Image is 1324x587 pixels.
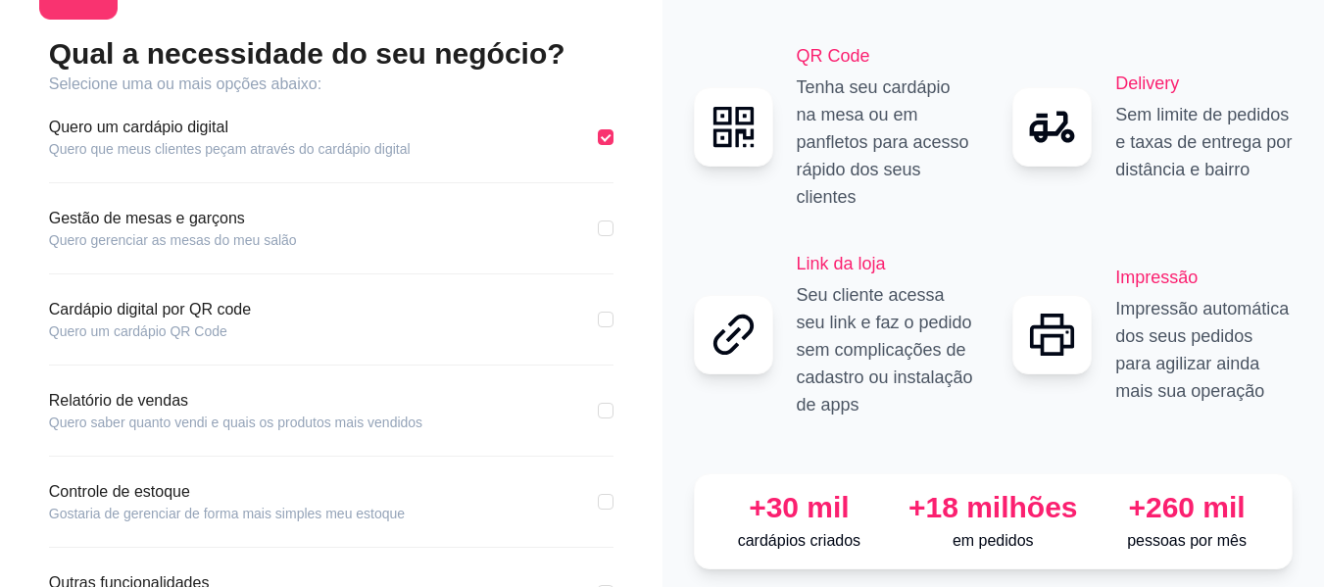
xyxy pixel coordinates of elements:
p: Impressão automática dos seus pedidos para agilizar ainda mais sua operação [1115,295,1293,405]
article: Controle de estoque [49,480,405,504]
h2: Delivery [1115,70,1293,97]
article: Gostaria de gerenciar de forma mais simples meu estoque [49,504,405,523]
article: Gestão de mesas e garçons [49,207,297,230]
p: pessoas por mês [1098,529,1276,553]
div: +260 mil [1098,490,1276,525]
h2: Qual a necessidade do seu negócio? [49,35,613,73]
article: Relatório de vendas [49,389,422,413]
article: Cardápio digital por QR code [49,298,251,321]
p: em pedidos [904,529,1082,553]
article: Quero um cardápio QR Code [49,321,251,341]
article: Quero saber quanto vendi e quais os produtos mais vendidos [49,413,422,432]
article: Quero gerenciar as mesas do meu salão [49,230,297,250]
p: Seu cliente acessa seu link e faz o pedido sem complicações de cadastro ou instalação de apps [797,281,974,418]
h2: Link da loja [797,250,974,277]
article: Selecione uma ou mais opções abaixo: [49,73,613,96]
p: cardápios criados [711,529,889,553]
article: Quero que meus clientes peçam através do cardápio digital [49,139,411,159]
p: Tenha seu cardápio na mesa ou em panfletos para acesso rápido dos seus clientes [797,73,974,211]
h2: Impressão [1115,264,1293,291]
div: +30 mil [711,490,889,525]
div: +18 milhões [904,490,1082,525]
p: Sem limite de pedidos e taxas de entrega por distância e bairro [1115,101,1293,183]
article: Quero um cardápio digital [49,116,411,139]
h2: QR Code [797,42,974,70]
